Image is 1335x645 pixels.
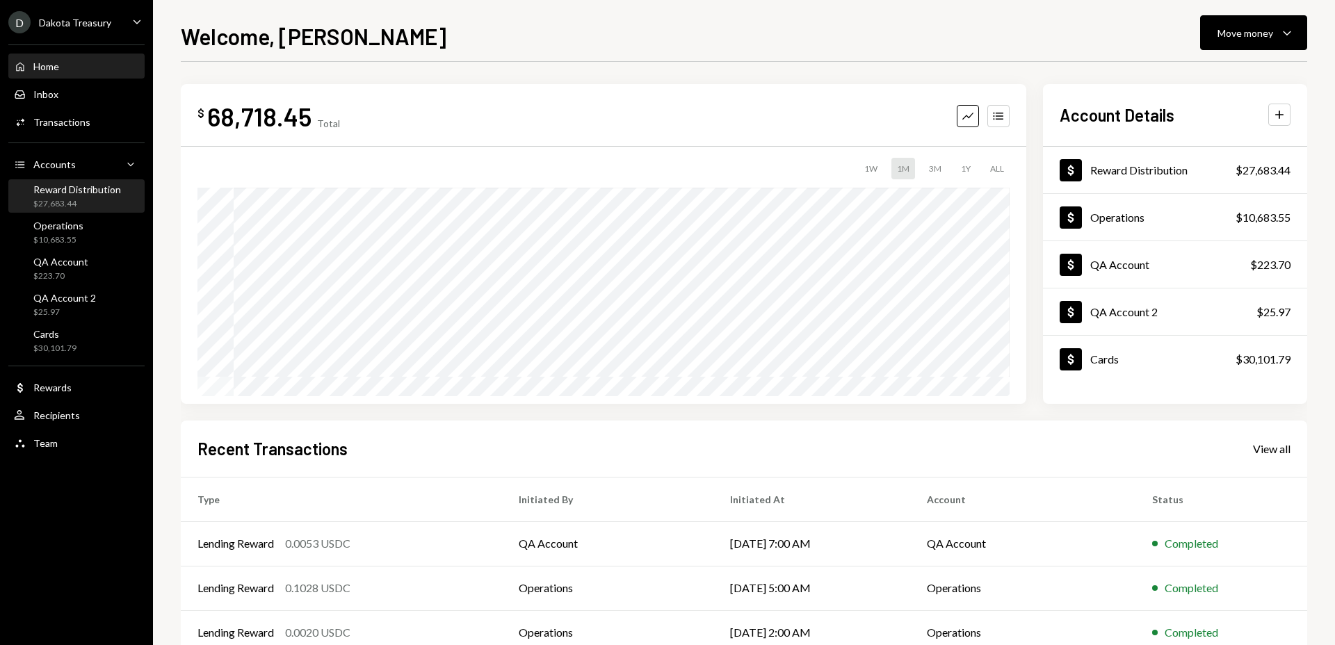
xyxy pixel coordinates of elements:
[713,566,910,610] td: [DATE] 5:00 AM
[33,409,80,421] div: Recipients
[1043,288,1307,335] a: QA Account 2$25.97
[33,234,83,246] div: $10,683.55
[8,324,145,357] a: Cards$30,101.79
[8,430,145,455] a: Team
[8,402,145,427] a: Recipients
[285,535,350,552] div: 0.0053 USDC
[207,101,311,132] div: 68,718.45
[33,343,76,354] div: $30,101.79
[1253,441,1290,456] a: View all
[985,158,1010,179] div: ALL
[1043,336,1307,382] a: Cards$30,101.79
[1165,624,1218,641] div: Completed
[910,566,1135,610] td: Operations
[197,106,204,120] div: $
[1060,104,1174,126] h2: Account Details
[713,477,910,521] th: Initiated At
[33,382,72,393] div: Rewards
[197,624,274,641] div: Lending Reward
[891,158,915,179] div: 1M
[33,158,76,170] div: Accounts
[8,215,145,249] a: Operations$10,683.55
[1090,258,1149,271] div: QA Account
[1090,305,1158,318] div: QA Account 2
[910,477,1135,521] th: Account
[1090,211,1144,224] div: Operations
[1043,147,1307,193] a: Reward Distribution$27,683.44
[8,54,145,79] a: Home
[197,535,274,552] div: Lending Reward
[923,158,947,179] div: 3M
[33,256,88,268] div: QA Account
[955,158,976,179] div: 1Y
[285,624,350,641] div: 0.0020 USDC
[33,183,121,195] div: Reward Distribution
[502,477,713,521] th: Initiated By
[8,109,145,134] a: Transactions
[33,307,96,318] div: $25.97
[1236,209,1290,226] div: $10,683.55
[33,60,59,72] div: Home
[713,521,910,566] td: [DATE] 7:00 AM
[502,566,713,610] td: Operations
[181,477,502,521] th: Type
[33,328,76,340] div: Cards
[39,17,111,28] div: Dakota Treasury
[33,292,96,304] div: QA Account 2
[910,521,1135,566] td: QA Account
[1135,477,1307,521] th: Status
[1256,304,1290,320] div: $25.97
[197,580,274,596] div: Lending Reward
[1236,351,1290,368] div: $30,101.79
[1200,15,1307,50] button: Move money
[1253,442,1290,456] div: View all
[1043,241,1307,288] a: QA Account$223.70
[1250,256,1290,273] div: $223.70
[8,375,145,400] a: Rewards
[1165,580,1218,596] div: Completed
[1090,352,1119,366] div: Cards
[317,117,340,129] div: Total
[1090,163,1188,177] div: Reward Distribution
[1217,26,1273,40] div: Move money
[1043,194,1307,240] a: Operations$10,683.55
[8,152,145,177] a: Accounts
[502,521,713,566] td: QA Account
[33,220,83,231] div: Operations
[33,198,121,210] div: $27,683.44
[8,288,145,321] a: QA Account 2$25.97
[8,179,145,213] a: Reward Distribution$27,683.44
[33,88,58,100] div: Inbox
[197,437,348,460] h2: Recent Transactions
[8,11,31,33] div: D
[181,22,446,50] h1: Welcome, [PERSON_NAME]
[33,116,90,128] div: Transactions
[8,252,145,285] a: QA Account$223.70
[285,580,350,596] div: 0.1028 USDC
[1236,162,1290,179] div: $27,683.44
[8,81,145,106] a: Inbox
[1165,535,1218,552] div: Completed
[33,437,58,449] div: Team
[33,270,88,282] div: $223.70
[859,158,883,179] div: 1W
